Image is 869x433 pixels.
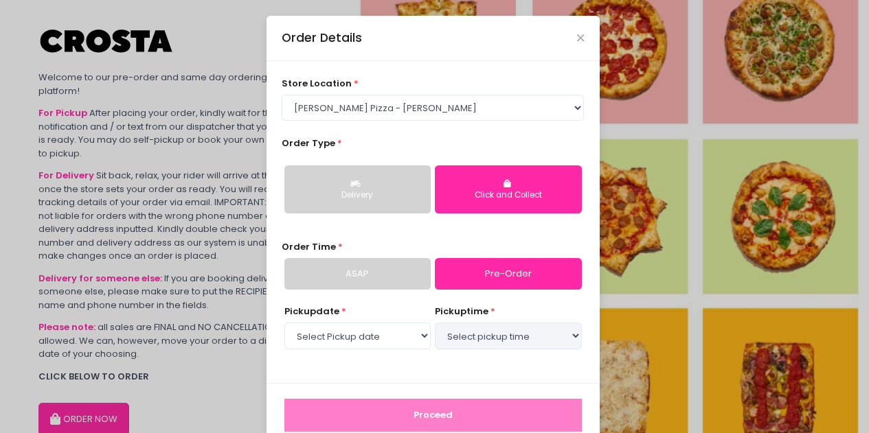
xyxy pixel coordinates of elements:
[435,258,581,290] a: Pre-Order
[435,305,488,318] span: pickup time
[284,165,431,213] button: Delivery
[435,165,581,213] button: Click and Collect
[294,189,421,202] div: Delivery
[284,305,339,318] span: Pickup date
[282,240,336,253] span: Order Time
[577,34,584,41] button: Close
[282,77,352,90] span: store location
[282,137,335,150] span: Order Type
[284,258,431,290] a: ASAP
[284,399,582,432] button: Proceed
[444,189,572,202] div: Click and Collect
[282,29,362,47] div: Order Details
